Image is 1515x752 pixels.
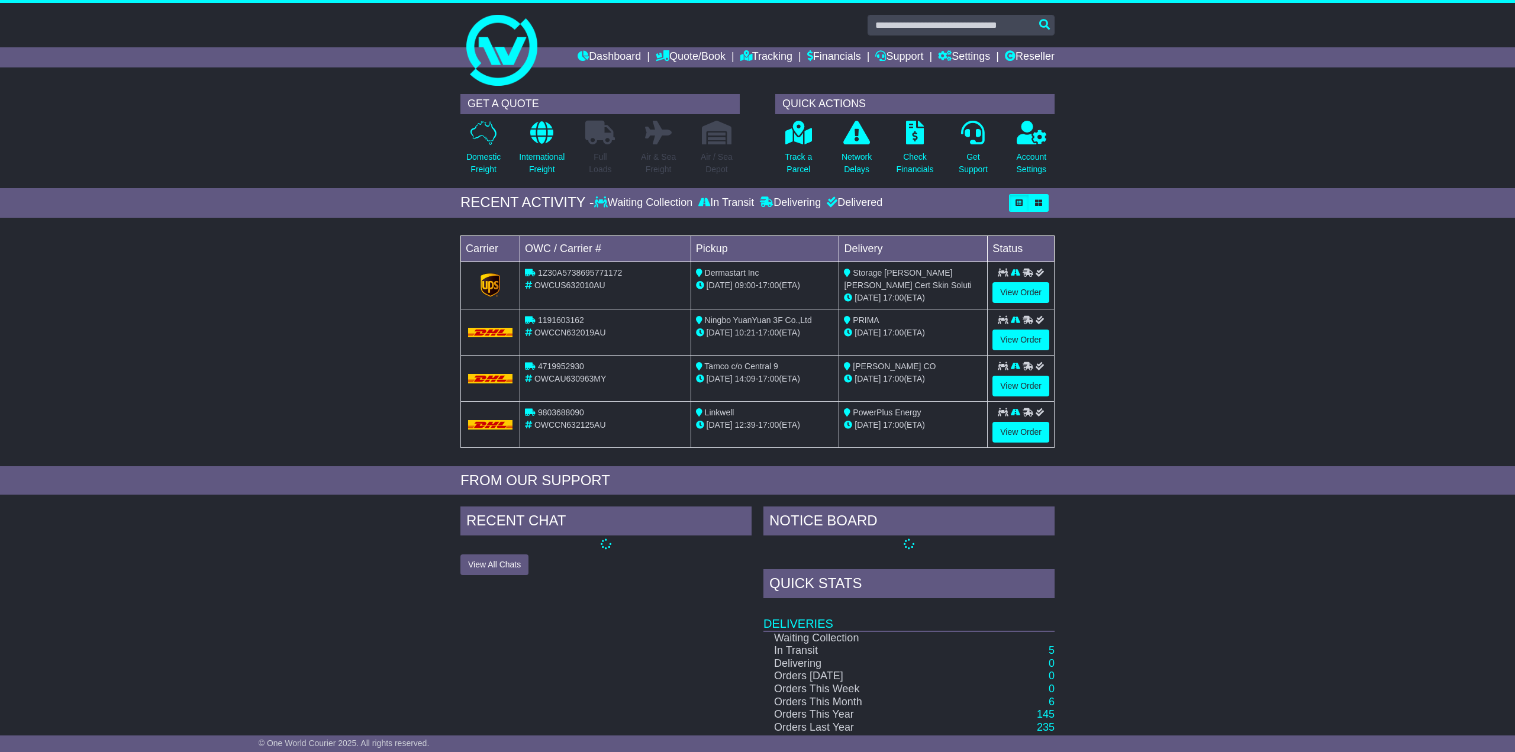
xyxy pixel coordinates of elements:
span: Ningbo YuanYuan 3F Co.,Ltd [705,315,812,325]
a: Settings [938,47,990,67]
a: Tracking [740,47,792,67]
a: 0 [1049,670,1055,682]
a: Track aParcel [784,120,813,182]
span: OWCCN632125AU [534,420,606,430]
button: View All Chats [460,554,528,575]
span: OWCUS632010AU [534,280,605,290]
span: Linkwell [705,408,734,417]
a: Financials [807,47,861,67]
span: PRIMA [853,315,879,325]
td: Orders [DATE] [763,670,934,683]
span: 09:00 [735,280,756,290]
span: 17:00 [758,374,779,383]
span: 17:00 [758,280,779,290]
a: DomesticFreight [466,120,501,182]
div: FROM OUR SUPPORT [460,472,1055,489]
span: [DATE] [855,420,881,430]
td: Carrier [461,235,520,262]
a: NetworkDelays [841,120,872,182]
div: - (ETA) [696,419,834,431]
div: - (ETA) [696,327,834,339]
img: GetCarrierServiceLogo [481,273,501,297]
span: 4719952930 [538,362,584,371]
p: Domestic Freight [466,151,501,176]
span: 17:00 [883,374,904,383]
a: 0 [1049,657,1055,669]
span: © One World Courier 2025. All rights reserved. [259,738,430,748]
span: 17:00 [758,328,779,337]
p: Track a Parcel [785,151,812,176]
span: PowerPlus Energy [853,408,921,417]
p: Get Support [959,151,988,176]
span: [DATE] [707,328,733,337]
p: Network Delays [842,151,872,176]
td: Delivering [763,657,934,670]
span: 17:00 [758,420,779,430]
div: NOTICE BOARD [763,506,1055,538]
div: (ETA) [844,327,982,339]
span: [DATE] [707,420,733,430]
div: RECENT CHAT [460,506,752,538]
p: International Freight [519,151,565,176]
a: Reseller [1005,47,1055,67]
a: 0 [1049,683,1055,695]
td: Deliveries [763,601,1055,631]
div: RECENT ACTIVITY - [460,194,594,211]
div: (ETA) [844,373,982,385]
a: View Order [992,422,1049,443]
span: [PERSON_NAME] CO [853,362,936,371]
td: OWC / Carrier # [520,235,691,262]
a: 5 [1049,644,1055,656]
img: DHL.png [468,374,512,383]
a: 6 [1049,696,1055,708]
div: (ETA) [844,292,982,304]
a: InternationalFreight [518,120,565,182]
a: View Order [992,282,1049,303]
div: In Transit [695,196,757,209]
span: Dermastart Inc [705,268,759,277]
a: 235 [1037,721,1055,733]
p: Check Financials [897,151,934,176]
a: Dashboard [578,47,641,67]
div: Delivering [757,196,824,209]
td: Orders Last Year [763,721,934,734]
span: 9803688090 [538,408,584,417]
td: Pickup [691,235,839,262]
td: In Transit [763,644,934,657]
div: Delivered [824,196,882,209]
img: DHL.png [468,328,512,337]
a: 145 [1037,708,1055,720]
span: 1Z30A5738695771172 [538,268,622,277]
a: Support [875,47,923,67]
span: OWCAU630963MY [534,374,606,383]
span: [DATE] [855,328,881,337]
td: Orders This Week [763,683,934,696]
span: [DATE] [707,280,733,290]
a: View Order [992,330,1049,350]
td: Orders This Year [763,708,934,721]
img: DHL.png [468,420,512,430]
a: GetSupport [958,120,988,182]
td: Waiting Collection [763,631,934,645]
p: Air / Sea Depot [701,151,733,176]
span: 10:21 [735,328,756,337]
span: 14:09 [735,374,756,383]
td: Status [988,235,1055,262]
span: [DATE] [707,374,733,383]
span: Tamco c/o Central 9 [704,362,778,371]
span: 17:00 [883,293,904,302]
p: Account Settings [1017,151,1047,176]
a: View Order [992,376,1049,396]
span: OWCCN632019AU [534,328,606,337]
td: Delivery [839,235,988,262]
div: Waiting Collection [594,196,695,209]
span: [DATE] [855,293,881,302]
div: - (ETA) [696,279,834,292]
a: AccountSettings [1016,120,1047,182]
div: GET A QUOTE [460,94,740,114]
span: 17:00 [883,328,904,337]
div: Quick Stats [763,569,1055,601]
span: [DATE] [855,374,881,383]
td: Orders This Month [763,696,934,709]
div: QUICK ACTIONS [775,94,1055,114]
